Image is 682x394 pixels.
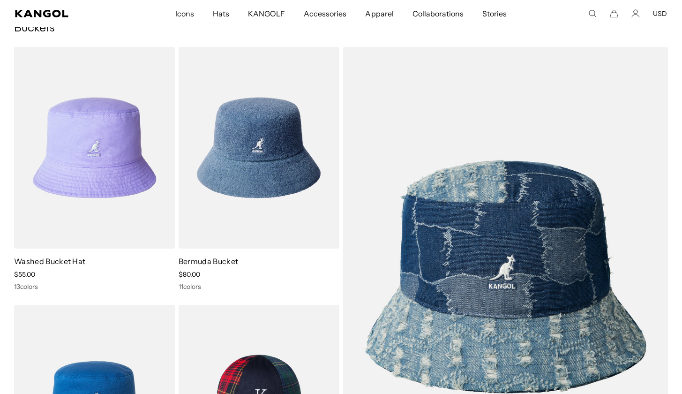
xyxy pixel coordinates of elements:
a: Kangol [15,10,115,17]
a: Washed Bucket Hat [14,257,85,266]
img: Washed Bucket Hat [14,47,175,249]
div: 11 colors [179,282,339,291]
summary: Search here [588,9,597,18]
button: USD [653,9,667,18]
span: $55.00 [14,270,35,279]
button: Cart [610,9,618,18]
img: Bermuda Bucket [179,47,339,249]
h1: Buckets [14,22,668,36]
span: $80.00 [179,270,200,279]
div: 13 colors [14,282,175,291]
a: Bermuda Bucket [179,257,238,266]
a: Account [631,9,640,18]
